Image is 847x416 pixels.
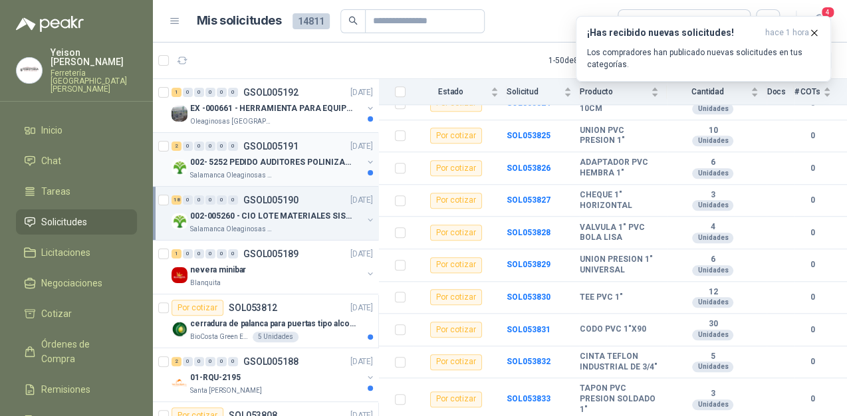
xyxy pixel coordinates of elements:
b: 0 [794,291,831,304]
b: UNION PVC PRESION 1" [580,126,659,146]
div: Unidades [692,168,733,179]
b: 4 [667,222,759,233]
div: 0 [194,249,204,259]
b: 10 [667,126,759,136]
a: Remisiones [16,377,137,402]
span: Tareas [41,184,70,199]
b: ADAPTADOR PVC HEMBRA 1" [580,157,659,178]
div: 0 [194,195,204,205]
a: 18 0 0 0 0 0 GSOL005190[DATE] Company Logo002-005260 - CIO LOTE MATERIALES SISTEMA HIDRAULICSalam... [172,192,376,235]
div: 0 [217,142,227,151]
a: SOL053825 [507,131,550,140]
button: 4 [807,9,831,33]
a: SOL053828 [507,228,550,237]
p: [DATE] [350,194,373,207]
span: Solicitudes [41,215,87,229]
div: Unidades [692,233,733,243]
span: Solicitud [507,87,561,96]
div: Por cotizar [430,128,482,144]
div: Unidades [692,136,733,146]
div: 0 [205,249,215,259]
b: 0 [794,162,831,175]
div: 0 [205,195,215,205]
b: 5 [667,352,759,362]
a: Por cotizarSOL053812[DATE] Company Logocerradura de palanca para puertas tipo alcoba marca yaleBi... [153,294,378,348]
h1: Mis solicitudes [197,11,282,31]
b: 12 [667,287,759,298]
div: 0 [205,357,215,366]
div: Unidades [692,330,733,340]
img: Company Logo [172,321,187,337]
div: Unidades [692,104,733,114]
div: 0 [194,142,204,151]
h3: ¡Has recibido nuevas solicitudes! [587,27,760,39]
div: 0 [183,249,193,259]
p: [DATE] [350,140,373,153]
b: 0 [794,356,831,368]
b: 30 [667,319,759,330]
p: 002-005260 - CIO LOTE MATERIALES SISTEMA HIDRAULIC [190,210,356,223]
p: [DATE] [350,248,373,260]
span: Cotizar [41,306,72,321]
span: hace 1 hora [765,27,809,39]
b: UNION PRESION 1" UNIVERSAL [580,255,659,275]
th: Solicitud [507,79,580,105]
p: Salamanca Oleaginosas SAS [190,170,274,181]
div: Unidades [692,265,733,276]
div: Por cotizar [430,289,482,305]
div: 0 [228,357,238,366]
b: CODO PVC 1"X90 [580,324,646,335]
p: 002- 5252 PEDIDO AUDITORES POLINIZACIÓN [190,156,356,169]
p: SOL053812 [229,303,277,312]
img: Company Logo [172,159,187,175]
p: Blanquita [190,278,221,288]
div: 0 [183,88,193,97]
a: 1 0 0 0 0 0 GSOL005189[DATE] Company Logonevera minibarBlanquita [172,246,376,288]
a: Tareas [16,179,137,204]
div: Por cotizar [172,300,223,316]
b: TEE PVC 1" [580,292,623,303]
a: Solicitudes [16,209,137,235]
div: 18 [172,195,181,205]
a: Negociaciones [16,270,137,296]
span: Estado [414,87,488,96]
b: 0 [794,130,831,142]
b: 3 [667,190,759,201]
th: Estado [414,79,507,105]
div: Por cotizar [430,160,482,176]
p: Santa [PERSON_NAME] [190,385,262,396]
div: Por cotizar [430,225,482,241]
p: GSOL005189 [243,249,299,259]
p: Los compradores han publicado nuevas solicitudes en tus categorías. [587,47,820,70]
a: 1 0 0 0 0 0 GSOL005192[DATE] Company LogoEX -000661 - HERRAMIENTA PARA EQUIPO MECANICO PLANOleagi... [172,84,376,127]
a: Chat [16,148,137,173]
b: CINTA TEFLON INDUSTRIAL DE 3/4" [580,352,659,372]
p: GSOL005192 [243,88,299,97]
b: 6 [667,157,759,168]
b: SOL053830 [507,292,550,302]
button: ¡Has recibido nuevas solicitudes!hace 1 hora Los compradores han publicado nuevas solicitudes en ... [576,16,831,82]
a: SOL053829 [507,260,550,269]
div: 0 [217,195,227,205]
div: 2 [172,357,181,366]
div: Por cotizar [430,391,482,407]
b: 0 [794,194,831,207]
div: 0 [183,195,193,205]
div: 0 [217,88,227,97]
span: Negociaciones [41,276,102,290]
p: 01-RQU-2195 [190,371,241,384]
b: SOL053831 [507,325,550,334]
p: GSOL005190 [243,195,299,205]
img: Company Logo [172,106,187,122]
p: [DATE] [350,356,373,368]
a: SOL053827 [507,195,550,205]
p: EX -000661 - HERRAMIENTA PARA EQUIPO MECANICO PLAN [190,102,356,115]
div: 1 [172,249,181,259]
div: 1 - 50 de 8636 [548,50,635,71]
a: SOL053832 [507,357,550,366]
p: Oleaginosas [GEOGRAPHIC_DATA][PERSON_NAME] [190,116,274,127]
div: Unidades [692,399,733,410]
a: 2 0 0 0 0 0 GSOL005188[DATE] Company Logo01-RQU-2195Santa [PERSON_NAME] [172,354,376,396]
div: Por cotizar [430,322,482,338]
